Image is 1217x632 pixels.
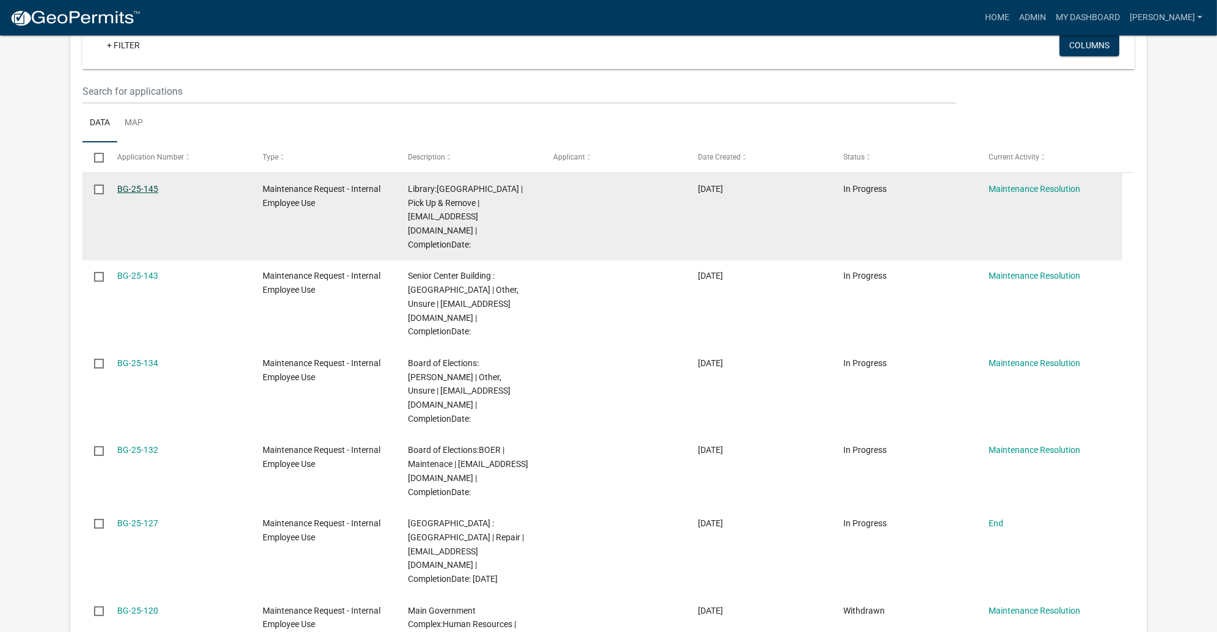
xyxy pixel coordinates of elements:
a: Map [117,104,150,143]
span: Date Created [698,153,741,161]
span: Maintenance Request - Internal Employee Use [263,358,380,382]
a: BG-25-127 [117,518,158,528]
span: 10/14/2025 [698,184,723,194]
datatable-header-cell: Current Activity [977,142,1122,172]
span: Application Number [117,153,184,161]
a: Admin [1014,6,1051,29]
a: Home [980,6,1014,29]
span: Applicant [553,153,585,161]
span: Library:Madison County Library | Pick Up & Remove | cstephen@madisonco.us | CompletionDate: [408,184,523,249]
span: Maintenance Request - Internal Employee Use [263,184,380,208]
span: In Progress [843,518,887,528]
span: Maintenance Request - Internal Employee Use [263,271,380,295]
span: 09/29/2025 [698,606,723,615]
span: In Progress [843,358,887,368]
datatable-header-cell: Type [251,142,396,172]
span: Senior Center Building :Madison County Senior Center | Repair | pmetz@madisonco.us | CompletionDa... [408,518,524,584]
a: End [989,518,1003,528]
a: BG-25-134 [117,358,158,368]
span: Type [263,153,278,161]
a: Maintenance Resolution [989,445,1080,455]
button: Columns [1059,34,1119,56]
span: 10/08/2025 [698,358,723,368]
datatable-header-cell: Applicant [541,142,686,172]
a: Maintenance Resolution [989,271,1080,281]
span: Maintenance Request - Internal Employee Use [263,518,380,542]
a: Maintenance Resolution [989,358,1080,368]
datatable-header-cell: Status [832,142,977,172]
datatable-header-cell: Application Number [106,142,251,172]
datatable-header-cell: Select [82,142,106,172]
span: Withdrawn [843,606,885,615]
span: 10/07/2025 [698,445,723,455]
span: Description [408,153,445,161]
span: 10/14/2025 [698,271,723,281]
span: Board of Elections:BOER | Maintenace | pmetz@madisonco.us | CompletionDate: [408,445,528,496]
span: Maintenance Request - Internal Employee Use [263,445,380,469]
a: BG-25-120 [117,606,158,615]
span: In Progress [843,271,887,281]
datatable-header-cell: Description [396,142,542,172]
a: BG-25-132 [117,445,158,455]
span: Status [843,153,865,161]
a: My Dashboard [1051,6,1125,29]
a: + Filter [97,34,150,56]
span: Maintenance Request - Internal Employee Use [263,606,380,630]
span: 10/02/2025 [698,518,723,528]
a: Maintenance Resolution [989,184,1080,194]
a: BG-25-143 [117,271,158,281]
span: Senior Center Building :Madison County Senior Center | Other, Unsure | nmcdaniel@madisonco.us | C... [408,271,518,336]
span: Current Activity [989,153,1039,161]
span: In Progress [843,184,887,194]
datatable-header-cell: Date Created [686,142,832,172]
span: Board of Elections:BOER | Other, Unsure | tgibson@madisonco.us | CompletionDate: [408,358,510,424]
input: Search for applications [82,79,956,104]
a: BG-25-145 [117,184,158,194]
a: Data [82,104,117,143]
span: In Progress [843,445,887,455]
a: [PERSON_NAME] [1125,6,1207,29]
a: Maintenance Resolution [989,606,1080,615]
